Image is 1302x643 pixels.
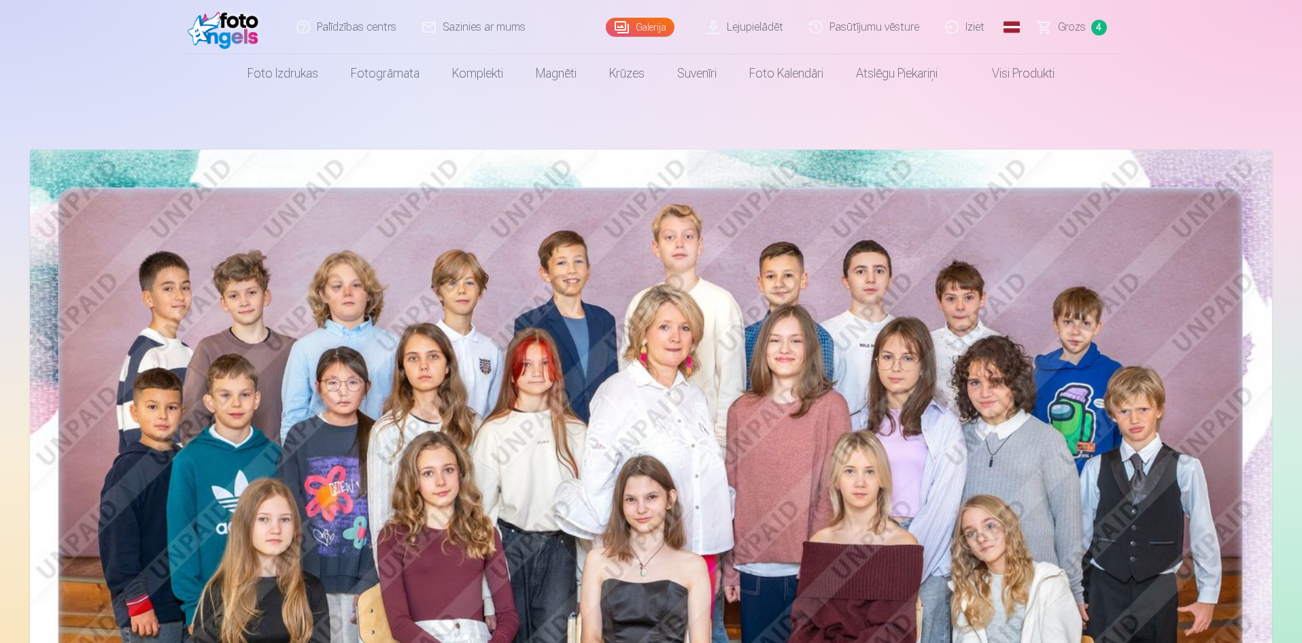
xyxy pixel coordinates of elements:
[954,54,1071,93] a: Visi produkti
[188,5,266,49] img: /fa1
[593,54,661,93] a: Krūzes
[335,54,436,93] a: Fotogrāmata
[436,54,519,93] a: Komplekti
[519,54,593,93] a: Magnēti
[733,54,840,93] a: Foto kalendāri
[1058,19,1086,35] span: Grozs
[606,18,674,37] a: Galerija
[1091,20,1107,35] span: 4
[661,54,733,93] a: Suvenīri
[231,54,335,93] a: Foto izdrukas
[840,54,954,93] a: Atslēgu piekariņi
